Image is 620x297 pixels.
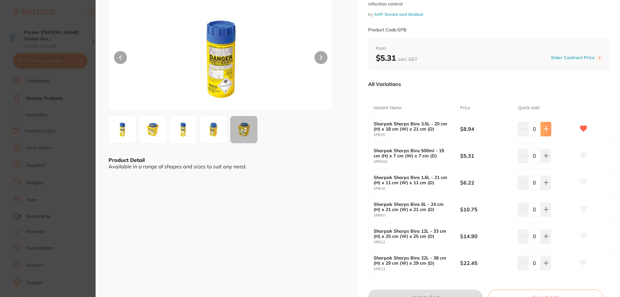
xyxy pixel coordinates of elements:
[460,260,512,267] b: $22.45
[374,213,460,217] small: SPB60
[460,125,512,133] b: $8.94
[460,179,512,186] b: $6.22
[111,118,134,141] img: LWpwZy01OTI5MQ
[171,118,195,141] img: LWpwZy01OTI5Mg
[374,186,460,191] small: SPB16
[368,27,407,33] small: Product Code: SPB
[374,255,451,266] b: Sharpak Sharps Bins 22L - 38 cm (H) x 29 cm (W) x 29 cm (D)
[374,202,451,212] b: Sharpak Sharps Bins 6L - 24 cm (H) x 21 cm (W) x 21 cm (D)
[368,81,401,87] p: All Variations
[376,53,417,63] b: $5.31
[230,116,258,143] button: +2
[374,133,460,137] small: SPB35
[374,12,423,17] a: AHP Dental and Medical
[373,105,402,111] p: Variant Name
[141,118,164,141] img: LWpwZy01OTI5NA
[374,148,451,158] b: Sharpak Sharps Bins 500ml - 19 cm (H) x 7 cm (W) x 7 cm (D)
[154,8,288,110] img: LWpwZy01OTI5MQ
[398,56,417,62] span: excl. GST
[368,1,610,7] small: infection control
[374,121,451,132] b: Sharpak Sharps Bins 3.5L - 20 cm (H) x 18 cm (W) x 21 cm (D)
[460,105,470,111] p: Price
[374,160,460,164] small: SPB500
[376,45,602,52] span: from
[597,55,602,60] label: i
[518,105,539,111] p: Quick Add
[202,118,225,141] img: LWpwZy01OTI5Mw
[374,267,460,271] small: SPB22
[374,175,451,185] b: Sharpak Sharps Bins 1.6L - 21 cm (H) x 11 cm (W) x 11 cm (D)
[460,233,512,240] b: $14.90
[549,55,597,61] button: Enter Contract Price
[108,164,345,169] div: Available in a range of shapes and sizes to suit any need.
[374,240,460,244] small: SPB12
[460,152,512,159] b: $5.31
[368,12,610,17] small: by
[460,206,512,213] b: $10.75
[374,228,451,239] b: Sharpak Sharps Bins 12L - 33 cm (H) x 25 cm (W) x 25 cm (D)
[108,157,145,163] b: Product Detail
[230,116,257,143] div: + 2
